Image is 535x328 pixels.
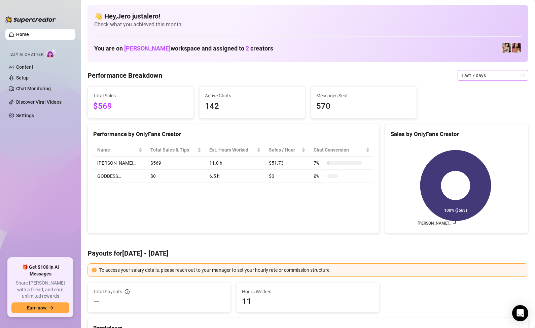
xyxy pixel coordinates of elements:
div: Sales by OnlyFans Creator [391,130,523,139]
span: Izzy AI Chatter [9,52,43,58]
span: 570 [316,100,411,113]
span: 2 [246,45,249,52]
td: $0 [146,170,205,183]
h4: Payouts for [DATE] - [DATE] [87,249,528,258]
span: 0 % [314,172,324,180]
span: $569 [93,100,188,113]
a: Discover Viral Videos [16,99,62,105]
span: arrow-right [49,305,54,310]
td: $51.73 [265,157,310,170]
span: calendar [521,73,525,77]
span: Sales / Hour [269,146,300,154]
td: $569 [146,157,205,170]
th: Total Sales & Tips [146,143,205,157]
a: Home [16,32,29,37]
th: Chat Conversion [310,143,374,157]
span: exclamation-circle [92,268,97,272]
text: [PERSON_NAME]… [418,221,451,226]
span: Chat Conversion [314,146,364,154]
img: GODDESS [512,43,521,53]
span: 🎁 Get $100 in AI Messages [11,264,69,277]
th: Name [93,143,146,157]
td: 6.5 h [205,170,264,183]
span: — [93,296,100,307]
div: Est. Hours Worked [209,146,255,154]
td: [PERSON_NAME]… [93,157,146,170]
div: Open Intercom Messenger [512,305,528,321]
div: To access your salary details, please reach out to your manager to set your hourly rate or commis... [99,266,524,274]
span: Total Payouts [93,288,122,295]
span: Hours Worked [242,288,374,295]
td: 11.0 h [205,157,264,170]
img: Jenna [502,43,511,53]
span: Share [PERSON_NAME] with a friend, and earn unlimited rewards [11,280,69,300]
span: Last 7 days [462,70,524,80]
span: Name [97,146,137,154]
span: Earn now [27,305,46,310]
h1: You are on workspace and assigned to creators [94,45,273,52]
span: 142 [205,100,300,113]
span: 7 % [314,159,324,167]
span: [PERSON_NAME] [124,45,171,52]
th: Sales / Hour [265,143,310,157]
h4: 👋 Hey, Jero justalero ! [94,11,522,21]
a: Settings [16,113,34,118]
a: Setup [16,75,29,80]
span: Check what you achieved this month [94,21,522,28]
td: $0 [265,170,310,183]
div: Performance by OnlyFans Creator [93,130,374,139]
span: Messages Sent [316,92,411,99]
img: AI Chatter [46,49,57,59]
a: Content [16,64,33,70]
td: GODDESS… [93,170,146,183]
a: Chat Monitoring [16,86,51,91]
span: 11 [242,296,374,307]
span: info-circle [125,289,130,294]
button: Earn nowarrow-right [11,302,69,313]
span: Active Chats [205,92,300,99]
h4: Performance Breakdown [87,71,162,80]
span: Total Sales & Tips [150,146,196,154]
span: Total Sales [93,92,188,99]
img: logo-BBDzfeDw.svg [5,16,56,23]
